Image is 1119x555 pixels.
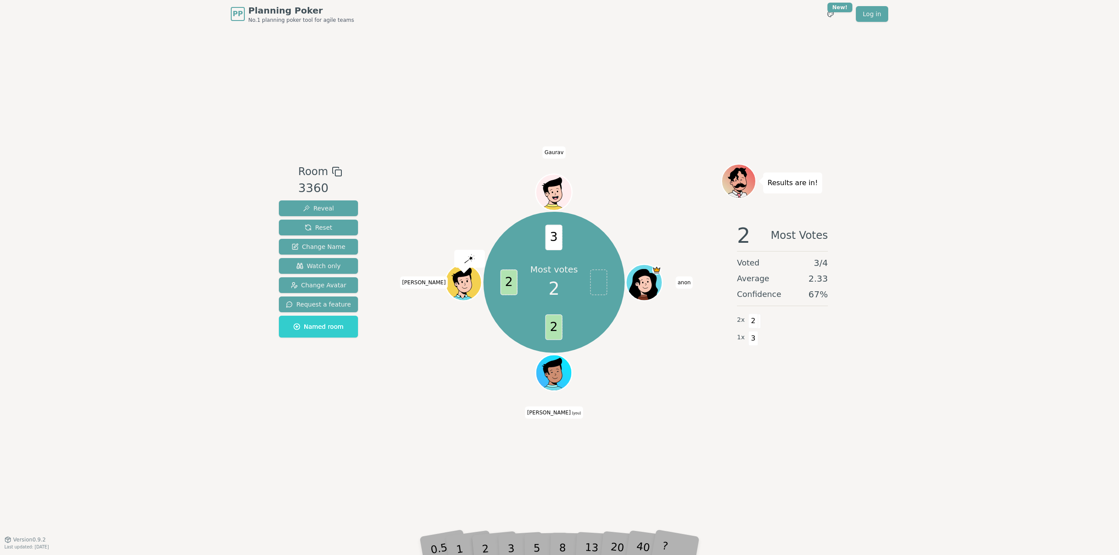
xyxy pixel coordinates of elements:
p: Most votes [530,263,578,276]
button: Named room [279,316,358,338]
span: Watch only [296,262,341,270]
span: Last updated: [DATE] [4,545,49,549]
span: Room [298,164,328,179]
span: Reveal [303,204,334,213]
span: Named room [293,322,344,331]
span: Planning Poker [248,4,354,17]
div: New! [827,3,852,12]
span: Change Avatar [291,281,347,290]
span: 2 [748,314,758,328]
button: Change Name [279,239,358,255]
span: Confidence [737,288,781,300]
button: Watch only [279,258,358,274]
span: PP [233,9,243,19]
span: Click to change your name [675,276,693,289]
span: No.1 planning poker tool for agile teams [248,17,354,24]
button: Reveal [279,200,358,216]
button: New! [823,6,838,22]
span: Reset [305,223,332,232]
span: 3 [748,331,758,346]
a: PPPlanning PokerNo.1 planning poker tool for agile teams [231,4,354,24]
span: Click to change your name [400,276,448,289]
button: Version0.9.2 [4,536,46,543]
span: 2 [549,276,559,302]
span: Click to change your name [525,406,583,418]
span: 2.33 [808,272,828,285]
span: 3 [546,225,563,251]
span: (you) [571,411,581,415]
button: Reset [279,220,358,235]
div: 3360 [298,179,342,197]
p: Results are in! [768,177,818,189]
span: 67 % [809,288,828,300]
span: 2 x [737,315,745,325]
img: reveal [465,254,475,263]
span: Click to change your name [542,146,566,159]
span: 2 [500,269,518,295]
span: Average [737,272,769,285]
span: 2 [737,225,751,246]
span: 1 x [737,333,745,342]
span: Version 0.9.2 [13,536,46,543]
a: Log in [856,6,888,22]
span: Change Name [292,242,345,251]
span: 3 / 4 [814,257,828,269]
span: Voted [737,257,760,269]
button: Change Avatar [279,277,358,293]
span: anon is the host [652,265,661,275]
span: Request a feature [286,300,351,309]
button: Click to change your avatar [537,355,571,390]
button: Request a feature [279,296,358,312]
span: 2 [546,314,563,340]
span: Most Votes [771,225,828,246]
